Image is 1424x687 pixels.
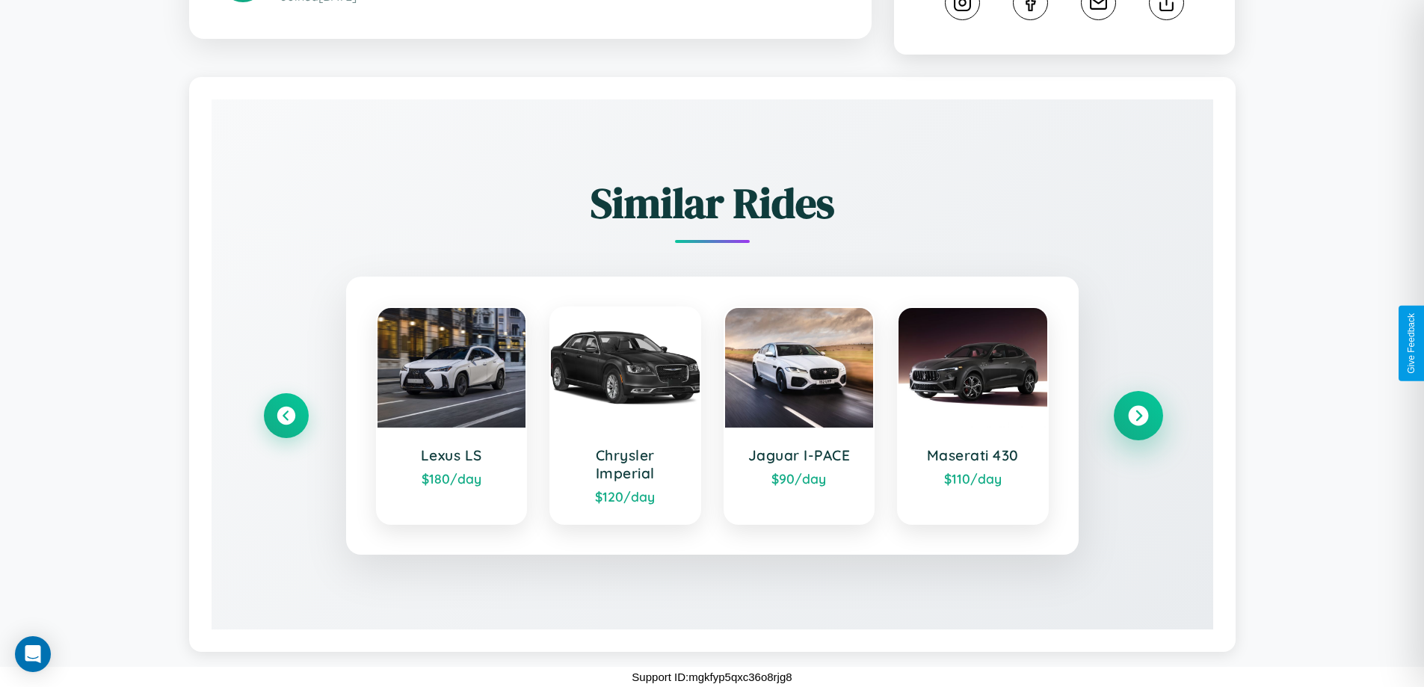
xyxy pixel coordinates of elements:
div: Open Intercom Messenger [15,636,51,672]
a: Maserati 430$110/day [897,306,1049,525]
p: Support ID: mgkfyp5qxc36o8rjg8 [632,667,792,687]
a: Jaguar I-PACE$90/day [724,306,875,525]
a: Lexus LS$180/day [376,306,528,525]
div: $ 120 /day [566,488,685,505]
div: Give Feedback [1406,313,1417,374]
h3: Chrysler Imperial [566,446,685,482]
div: $ 110 /day [913,470,1032,487]
h3: Lexus LS [392,446,511,464]
div: $ 180 /day [392,470,511,487]
a: Chrysler Imperial$120/day [549,306,701,525]
h2: Similar Rides [264,174,1161,232]
h3: Jaguar I-PACE [740,446,859,464]
div: $ 90 /day [740,470,859,487]
h3: Maserati 430 [913,446,1032,464]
